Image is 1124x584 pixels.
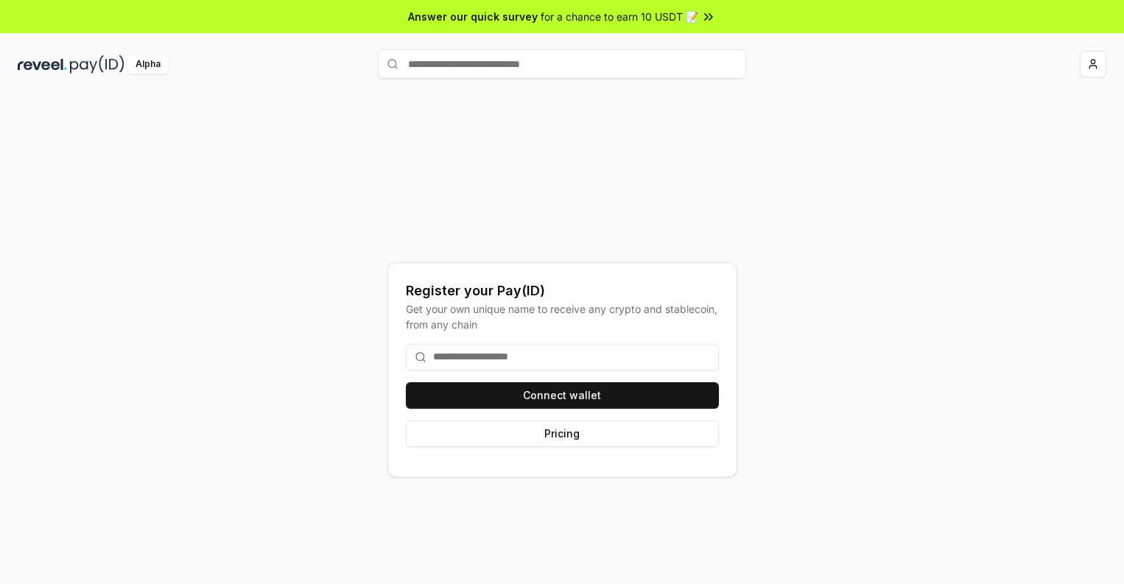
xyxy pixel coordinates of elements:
div: Get your own unique name to receive any crypto and stablecoin, from any chain [406,301,719,332]
button: Pricing [406,421,719,447]
div: Alpha [127,55,169,74]
span: for a chance to earn 10 USDT 📝 [541,9,698,24]
img: reveel_dark [18,55,67,74]
button: Connect wallet [406,382,719,409]
span: Answer our quick survey [408,9,538,24]
img: pay_id [70,55,124,74]
div: Register your Pay(ID) [406,281,719,301]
